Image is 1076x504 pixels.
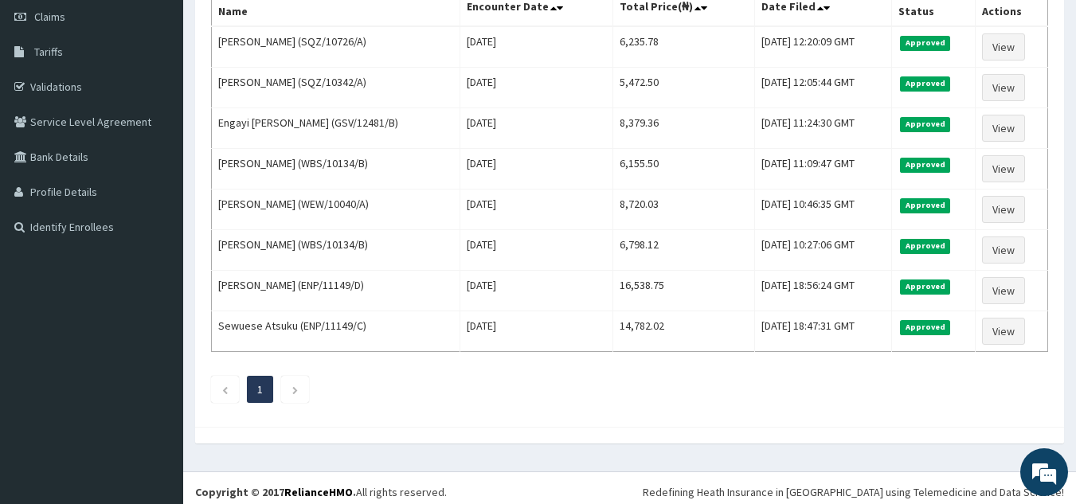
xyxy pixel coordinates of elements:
[92,150,220,311] span: We're online!
[29,80,65,119] img: d_794563401_company_1708531726252_794563401
[982,115,1025,142] a: View
[257,382,263,397] a: Page 1 is your current page
[212,108,460,149] td: Engayi [PERSON_NAME] (GSV/12481/B)
[212,189,460,230] td: [PERSON_NAME] (WEW/10040/A)
[34,45,63,59] span: Tariffs
[613,271,755,311] td: 16,538.75
[755,271,892,311] td: [DATE] 18:56:24 GMT
[900,76,950,91] span: Approved
[460,149,612,189] td: [DATE]
[755,68,892,108] td: [DATE] 12:05:44 GMT
[755,108,892,149] td: [DATE] 11:24:30 GMT
[900,158,950,172] span: Approved
[900,36,950,50] span: Approved
[460,26,612,68] td: [DATE]
[34,10,65,24] span: Claims
[643,484,1064,500] div: Redefining Heath Insurance in [GEOGRAPHIC_DATA] using Telemedicine and Data Science!
[83,89,268,110] div: Chat with us now
[460,271,612,311] td: [DATE]
[284,485,353,499] a: RelianceHMO
[613,149,755,189] td: 6,155.50
[982,155,1025,182] a: View
[195,485,356,499] strong: Copyright © 2017 .
[460,108,612,149] td: [DATE]
[755,230,892,271] td: [DATE] 10:27:06 GMT
[460,68,612,108] td: [DATE]
[212,230,460,271] td: [PERSON_NAME] (WBS/10134/B)
[982,33,1025,61] a: View
[460,311,612,352] td: [DATE]
[900,320,950,334] span: Approved
[261,8,299,46] div: Minimize live chat window
[982,196,1025,223] a: View
[982,74,1025,101] a: View
[212,26,460,68] td: [PERSON_NAME] (SQZ/10726/A)
[212,271,460,311] td: [PERSON_NAME] (ENP/11149/D)
[900,239,950,253] span: Approved
[8,335,303,391] textarea: Type your message and hit 'Enter'
[982,236,1025,264] a: View
[900,279,950,294] span: Approved
[212,311,460,352] td: Sewuese Atsuku (ENP/11149/C)
[613,108,755,149] td: 8,379.36
[755,26,892,68] td: [DATE] 12:20:09 GMT
[613,230,755,271] td: 6,798.12
[755,149,892,189] td: [DATE] 11:09:47 GMT
[613,189,755,230] td: 8,720.03
[460,189,612,230] td: [DATE]
[212,149,460,189] td: [PERSON_NAME] (WBS/10134/B)
[613,311,755,352] td: 14,782.02
[982,277,1025,304] a: View
[212,68,460,108] td: [PERSON_NAME] (SQZ/10342/A)
[982,318,1025,345] a: View
[613,68,755,108] td: 5,472.50
[460,230,612,271] td: [DATE]
[291,382,299,397] a: Next page
[900,117,950,131] span: Approved
[613,26,755,68] td: 6,235.78
[900,198,950,213] span: Approved
[755,189,892,230] td: [DATE] 10:46:35 GMT
[755,311,892,352] td: [DATE] 18:47:31 GMT
[221,382,229,397] a: Previous page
